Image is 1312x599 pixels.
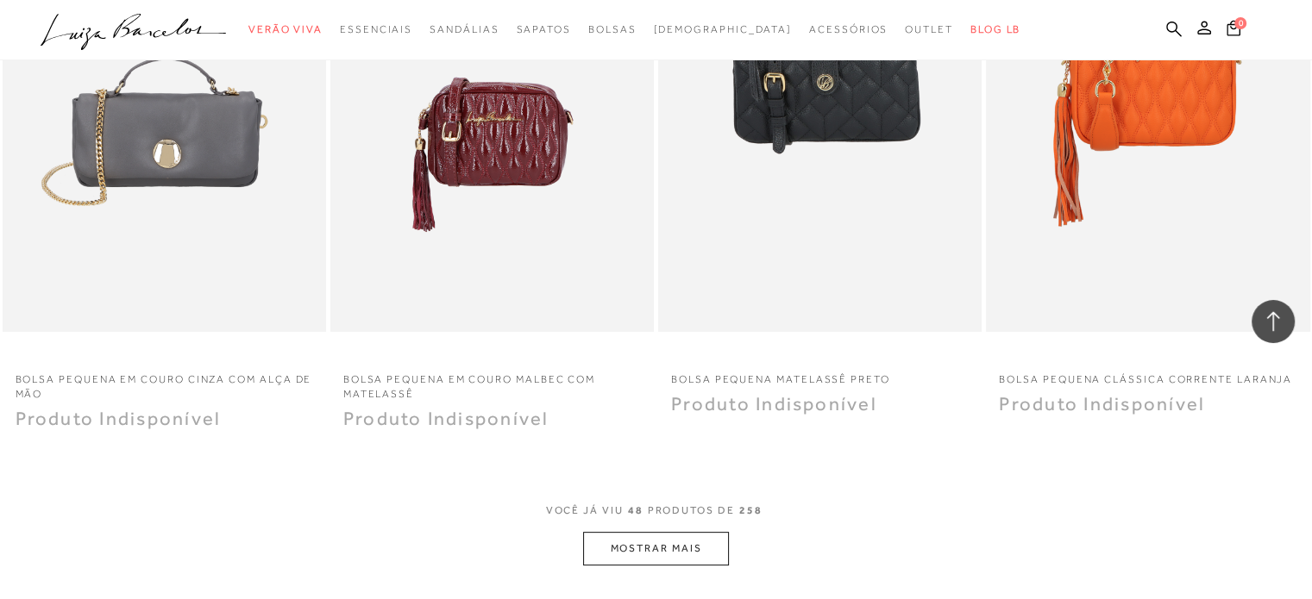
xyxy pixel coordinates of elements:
[516,23,570,35] span: Sapatos
[628,504,643,516] span: 48
[905,23,953,35] span: Outlet
[970,23,1020,35] span: BLOG LB
[16,408,222,429] span: Produto Indisponível
[653,14,792,46] a: noSubCategoriesText
[809,23,888,35] span: Acessórios
[970,14,1020,46] a: BLOG LB
[1234,17,1246,29] span: 0
[430,14,499,46] a: categoryNavScreenReaderText
[430,23,499,35] span: Sandálias
[739,504,763,516] span: 258
[1221,19,1246,42] button: 0
[658,362,982,387] a: BOLSA PEQUENA MATELASSÊ PRETO
[986,362,1309,387] a: BOLSA PEQUENA CLÁSSICA CORRENTE LARANJA
[3,362,326,402] a: BOLSA PEQUENA EM COURO CINZA COM ALÇA DE MÃO
[516,14,570,46] a: categoryNavScreenReaderText
[248,23,323,35] span: Verão Viva
[809,14,888,46] a: categoryNavScreenReaderText
[546,504,767,516] span: VOCÊ JÁ VIU PRODUTOS DE
[671,393,877,415] span: Produto Indisponível
[583,532,728,565] button: MOSTRAR MAIS
[340,14,412,46] a: categoryNavScreenReaderText
[588,14,637,46] a: categoryNavScreenReaderText
[588,23,637,35] span: Bolsas
[248,14,323,46] a: categoryNavScreenReaderText
[343,408,549,429] span: Produto Indisponível
[340,23,412,35] span: Essenciais
[330,362,654,402] a: BOLSA PEQUENA EM COURO MALBEC COM MATELASSÊ
[999,393,1205,415] span: Produto Indisponível
[653,23,792,35] span: [DEMOGRAPHIC_DATA]
[905,14,953,46] a: categoryNavScreenReaderText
